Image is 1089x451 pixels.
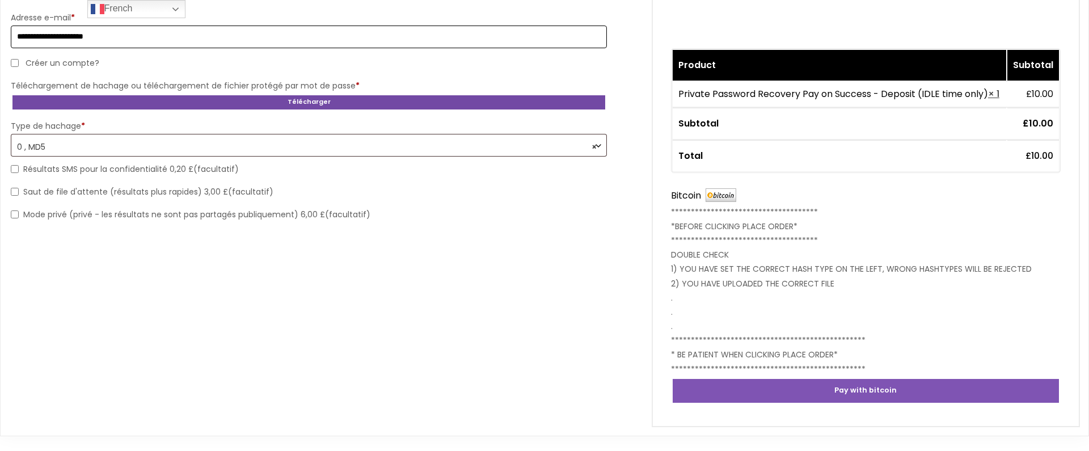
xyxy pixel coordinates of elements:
[11,120,81,132] font: Type de hachage
[11,188,19,196] input: Saut de file d'attente (résultats plus rapides) 3,00 £(facultatif)
[1026,87,1032,100] span: £
[325,209,370,220] font: (facultatif)
[687,6,864,36] font: Votre commande
[11,134,607,157] span: 0 , MD5
[356,80,360,91] abbr: requis
[17,141,45,153] font: 0 , MD5
[988,87,999,100] strong: × 1
[706,188,736,202] img: Bitcoin
[17,137,601,157] span: 0 , MD5
[671,377,1061,404] button: Pay with bitcoin
[11,12,71,23] font: Adresse e-mail
[81,120,85,132] abbr: requis
[592,141,597,153] font: ×
[91,2,104,16] img: fr
[1026,87,1053,100] bdi: 10.00
[11,210,19,218] input: Mode privé (privé - les résultats ne sont pas partagés publiquement) 6,00 £(facultatif)
[11,94,607,111] button: Télécharger
[673,140,1006,171] th: Total
[288,97,331,106] font: Télécharger
[11,59,19,67] input: Créer un compte?
[228,186,273,197] font: (facultatif)
[1023,117,1029,130] span: £
[23,186,228,197] font: Saut de file d'attente (résultats plus rapides) 3,00 £
[1025,149,1031,162] span: £
[11,165,19,173] input: Résultats SMS pour la confidentialité 0,20 £(facultatif)
[1023,117,1053,130] bdi: 10.00
[26,57,99,69] font: Créer un compte?
[193,163,239,175] font: (facultatif)
[673,50,1006,81] th: Product
[1025,149,1053,162] bdi: 10.00
[23,163,193,175] font: Résultats SMS pour la confidentialité 0,20 £
[11,80,356,91] font: Téléchargement de hachage ou téléchargement de fichier protégé par mot de passe
[671,189,736,202] label: Bitcoin
[673,82,1006,107] td: Private Password Recovery Pay on Success - Deposit (IDLE time only)
[23,209,325,220] font: Mode privé (privé - les résultats ne sont pas partagés publiquement) 6,00 £
[673,108,1006,139] th: Subtotal
[1007,50,1059,81] th: Subtotal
